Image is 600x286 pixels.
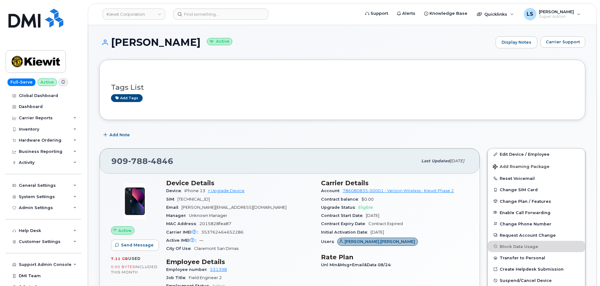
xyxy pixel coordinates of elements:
h3: Rate Plan [321,253,468,261]
span: Contract Start Date [321,213,366,218]
span: used [128,256,141,261]
small: Active [207,38,232,45]
a: Display Notes [496,36,537,48]
h3: Device Details [166,179,313,187]
span: Employee number [166,267,210,272]
button: Enable Call Forwarding [488,207,585,218]
span: Carrier IMEI [166,230,201,235]
span: [PERSON_NAME][EMAIL_ADDRESS][DOMAIN_NAME] [182,205,287,210]
span: Contract Expiry Date [321,221,368,226]
a: 786080835-00001 - Verizon Wireless - Kiewit Phase 2 [343,188,454,193]
span: Device [166,188,184,193]
img: image20231002-3703462-1ig824h.jpeg [116,182,154,220]
h3: Tags List [111,84,574,91]
span: City Of Use [166,246,194,251]
h1: [PERSON_NAME] [99,37,492,48]
h3: Carrier Details [321,179,468,187]
span: Change Plan / Features [500,199,551,203]
span: 0.00 Bytes [111,265,135,269]
span: Suspend/Cancel Device [500,278,552,283]
span: 4846 [148,156,173,166]
span: Unl Min&Msg+Email&Data 08/24 [321,262,394,267]
span: iPhone 13 [184,188,205,193]
a: 531398 [210,267,227,272]
span: Send Message [121,242,154,248]
span: $0.00 [361,197,374,202]
span: Account [321,188,343,193]
span: Field Engineer 2 [189,275,222,280]
a: Add tags [111,94,143,102]
a: Edit Device / Employee [488,148,585,160]
span: SIM [166,197,177,202]
span: Last updated [421,159,450,163]
span: [DATE] [450,159,464,163]
span: Carrier Support [546,39,580,45]
span: Contract Expired [368,221,403,226]
span: [DATE] [366,213,379,218]
span: Add Note [109,132,130,138]
a: [PERSON_NAME].[PERSON_NAME] [337,239,418,244]
span: 788 [128,156,148,166]
button: Change Plan / Features [488,196,585,207]
span: Email [166,205,182,210]
span: MAC Address [166,221,199,226]
button: Block Data Usage [488,241,585,252]
iframe: Messenger Launcher [573,259,595,281]
span: [TECHNICAL_ID] [177,197,210,202]
span: Claremont San Dimas [194,246,239,251]
button: Change SIM Card [488,184,585,195]
span: Eligible [358,205,373,210]
button: Reset Voicemail [488,173,585,184]
span: Active IMEI [166,238,199,243]
button: Change Phone Number [488,218,585,229]
button: Request Account Change [488,229,585,241]
button: Transfer to Personal [488,252,585,263]
span: [PERSON_NAME].[PERSON_NAME] [345,239,415,245]
button: Add Note [99,129,135,141]
span: Enable Call Forwarding [500,210,550,215]
span: Active [118,228,132,234]
a: Create Helpdesk Submission [488,263,585,275]
span: Add Roaming Package [493,164,550,170]
button: Add Roaming Package [488,160,585,173]
span: [DATE] [371,230,384,235]
button: Carrier Support [540,36,585,48]
span: 353762464652286 [201,230,244,235]
span: Initial Activation Date [321,230,371,235]
span: Contract balance [321,197,361,202]
span: — [199,238,203,243]
span: 2015828fea87 [199,221,231,226]
span: Manager [166,213,189,218]
button: Suspend/Cancel Device [488,275,585,286]
a: + Upgrade Device [208,188,245,193]
span: 909 [111,156,173,166]
button: Send Message [111,240,159,251]
span: Job Title [166,275,189,280]
span: 7.11 GB [111,256,128,261]
span: Upgrade Status [321,205,358,210]
h3: Employee Details [166,258,313,266]
span: Users [321,239,337,244]
span: Unknown Manager [189,213,227,218]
